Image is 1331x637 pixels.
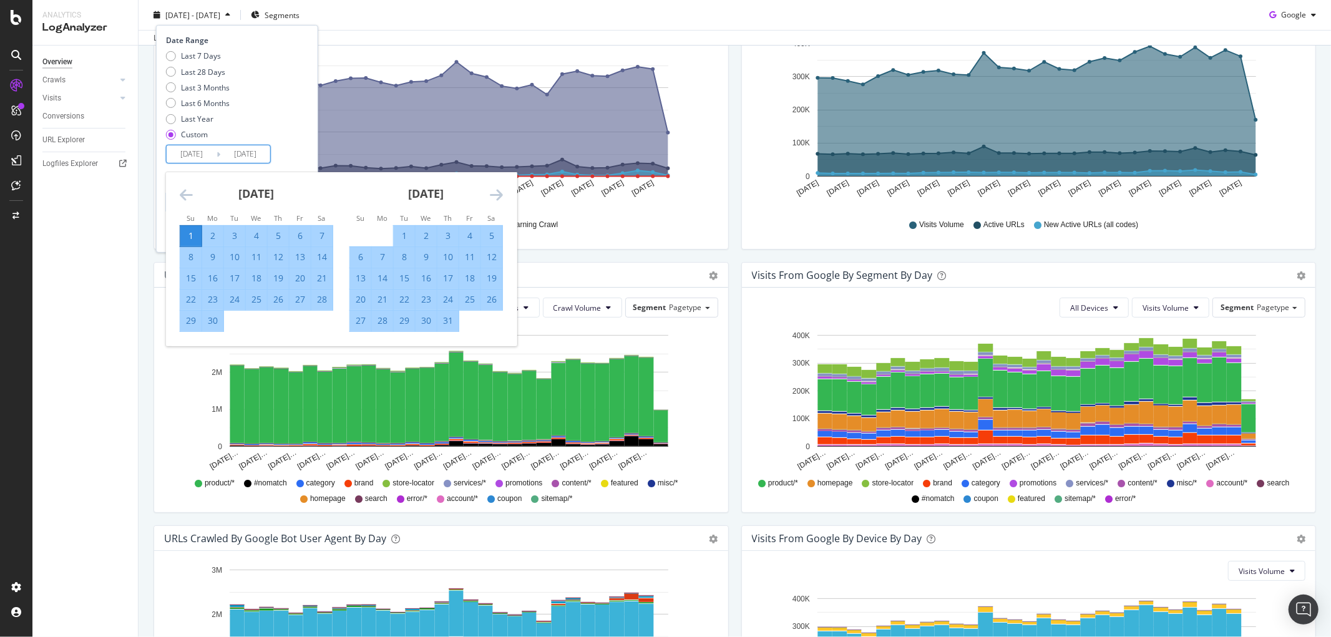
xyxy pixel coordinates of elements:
span: Pagetype [670,302,702,313]
div: Custom [166,129,230,140]
div: Last Year [166,114,230,124]
span: promotions [505,478,542,489]
button: Crawl Volume [543,298,622,318]
span: featured [1018,494,1045,504]
td: Selected. Wednesday, July 9, 2025 [415,246,437,268]
div: 25 [459,293,480,306]
div: 11 [246,251,267,263]
text: 400K [792,331,809,340]
text: [DATE] [570,178,595,198]
div: 19 [268,272,289,284]
small: Mo [207,213,218,223]
td: Selected. Wednesday, June 25, 2025 [245,289,267,310]
div: 7 [311,230,333,242]
td: Selected. Tuesday, July 1, 2025 [393,225,415,246]
a: Logfiles Explorer [42,157,129,170]
div: 18 [246,272,267,284]
div: URL Explorer [42,134,85,147]
span: category [306,478,335,489]
div: Last 6 Months [181,98,230,109]
text: 400K [792,595,809,603]
td: Selected. Friday, June 20, 2025 [289,268,311,289]
span: Segments [265,9,300,20]
div: Visits from Google By Segment By Day [752,269,933,281]
div: 14 [372,272,393,284]
a: Conversions [42,110,129,123]
div: 12 [268,251,289,263]
div: 24 [437,293,459,306]
button: [DATE] - [DATE] [149,5,235,25]
text: 1M [212,406,222,414]
text: [DATE] [1187,178,1212,198]
div: 4 [459,230,480,242]
span: Visits Volume [919,220,964,230]
span: homepage [310,494,346,504]
span: Visits Volume [1143,303,1189,313]
div: Logfiles Explorer [42,157,98,170]
div: Last 3 Months [166,82,230,92]
td: Selected. Monday, July 14, 2025 [371,268,393,289]
div: 2 [416,230,437,242]
div: 1 [394,230,415,242]
a: Visits [42,92,117,105]
span: services/* [1076,478,1108,489]
small: Fr [296,213,303,223]
div: 28 [311,293,333,306]
div: Analytics [42,10,128,21]
a: Overview [42,56,129,69]
div: 31 [437,314,459,327]
svg: A chart. [164,328,713,472]
td: Selected. Sunday, June 8, 2025 [180,246,202,268]
td: Selected. Friday, July 11, 2025 [459,246,480,268]
text: [DATE] [795,178,820,198]
text: [DATE] [1097,178,1122,198]
td: Selected. Sunday, June 15, 2025 [180,268,202,289]
div: Visits From Google By Device By Day [752,532,922,545]
span: Visits Volume [1239,566,1285,576]
text: [DATE] [885,178,910,198]
button: All Devices [1060,298,1129,318]
td: Selected. Sunday, June 29, 2025 [180,310,202,331]
span: product/* [768,478,798,489]
span: homepage [817,478,853,489]
td: Selected. Friday, July 4, 2025 [459,225,480,246]
span: sitemap/* [1065,494,1096,504]
div: 19 [481,272,502,284]
td: Selected. Monday, June 30, 2025 [202,310,223,331]
td: Selected. Thursday, July 3, 2025 [437,225,459,246]
td: Selected as start date. Sunday, June 1, 2025 [180,225,202,246]
div: 8 [394,251,415,263]
td: Selected. Wednesday, June 18, 2025 [245,268,267,289]
input: Start Date [167,145,217,163]
td: Selected. Sunday, July 27, 2025 [349,310,371,331]
small: Su [187,213,195,223]
small: Tu [230,213,238,223]
div: 24 [224,293,245,306]
text: [DATE] [540,178,565,198]
div: 15 [394,272,415,284]
svg: A chart. [752,328,1300,472]
td: Selected. Thursday, June 12, 2025 [267,246,289,268]
span: account/* [1217,478,1248,489]
span: Active URLs [983,220,1025,230]
div: Last 7 Days [181,51,221,61]
td: Selected. Saturday, July 19, 2025 [480,268,502,289]
div: Last 28 Days [166,66,230,77]
div: 28 [372,314,393,327]
button: Visits Volume [1132,298,1209,318]
div: 30 [416,314,437,327]
div: 22 [394,293,415,306]
text: [DATE] [916,178,941,198]
span: error/* [1115,494,1136,504]
div: Last 3 Months [181,82,230,92]
div: URLs Crawled by Google bot User Agent By Day [164,532,386,545]
small: Sa [318,213,325,223]
div: gear [709,535,718,543]
div: 16 [416,272,437,284]
td: Selected. Sunday, June 22, 2025 [180,289,202,310]
div: Last 6 Months [166,98,230,109]
small: Th [274,213,282,223]
div: Last update [154,32,222,44]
